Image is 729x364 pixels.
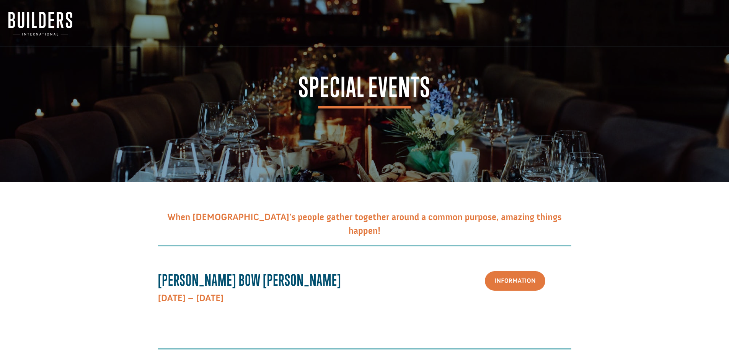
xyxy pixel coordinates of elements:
[485,271,545,291] a: Information
[158,271,342,289] span: [PERSON_NAME] Bow [PERSON_NAME]
[298,74,431,108] span: Special Events
[8,12,72,36] img: Builders International
[158,293,224,304] strong: [DATE] – [DATE]
[167,212,562,236] span: When [DEMOGRAPHIC_DATA]’s people gather together around a common purpose, amazing things happen!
